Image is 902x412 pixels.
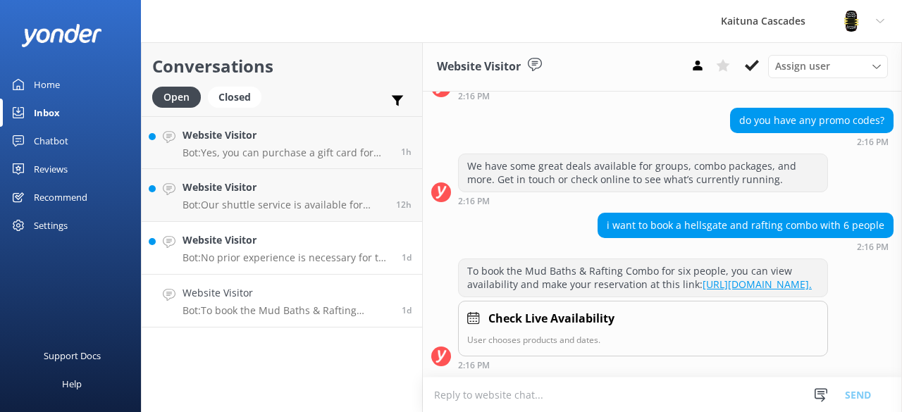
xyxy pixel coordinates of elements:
h4: Website Visitor [183,285,391,301]
div: Help [62,370,82,398]
strong: 2:16 PM [458,92,490,101]
div: Aug 29 2025 02:16pm (UTC +12:00) Pacific/Auckland [458,196,828,206]
h2: Conversations [152,53,412,80]
div: Aug 29 2025 02:16pm (UTC +12:00) Pacific/Auckland [730,137,894,146]
div: Recommend [34,183,87,211]
h3: Website Visitor [437,58,521,76]
div: We have some great deals available for groups, combo packages, and more. Get in touch or check on... [459,154,827,192]
div: Chatbot [34,127,68,155]
p: Bot: To book the Mud Baths & Rafting Combo for six people, you can view availability and make you... [183,304,391,317]
div: Assign User [768,55,888,77]
a: Website VisitorBot:Our shuttle service is available for pick-up and drop-off in central [GEOGRAPH... [142,169,422,222]
div: Settings [34,211,68,239]
h4: Website Visitor [183,127,390,143]
strong: 2:16 PM [857,138,889,146]
p: Bot: No prior experience is necessary for the Kaituna River course. You will be given full and co... [183,251,391,264]
div: do you have any promo codes? [731,108,893,132]
strong: 2:16 PM [458,197,490,206]
h4: Website Visitor [183,232,391,248]
a: Closed [208,89,268,104]
span: Aug 30 2025 09:29pm (UTC +12:00) Pacific/Auckland [396,199,412,211]
div: Reviews [34,155,68,183]
span: Aug 31 2025 08:51am (UTC +12:00) Pacific/Auckland [401,146,412,158]
img: yonder-white-logo.png [21,24,102,47]
span: Aug 29 2025 02:16pm (UTC +12:00) Pacific/Auckland [402,304,412,316]
div: i want to book a hellsgate and rafting combo with 6 people [598,213,893,237]
div: Aug 29 2025 02:16pm (UTC +12:00) Pacific/Auckland [458,360,828,370]
strong: 2:16 PM [857,243,889,251]
img: 802-1755650174.png [841,11,862,32]
div: Closed [208,87,261,108]
h4: Check Live Availability [488,310,614,328]
div: Aug 29 2025 02:16pm (UTC +12:00) Pacific/Auckland [598,242,894,251]
a: [URL][DOMAIN_NAME]. [703,277,812,291]
div: Inbox [34,99,60,127]
span: Assign user [775,58,830,74]
h4: Website Visitor [183,180,385,195]
a: Website VisitorBot:To book the Mud Baths & Rafting Combo for six people, you can view availabilit... [142,275,422,327]
a: Website VisitorBot:Yes, you can purchase a gift card for one of our rafting trips. They can be fo... [142,116,422,169]
span: Aug 29 2025 07:14pm (UTC +12:00) Pacific/Auckland [402,251,412,263]
div: To book the Mud Baths & Rafting Combo for six people, you can view availability and make your res... [459,259,827,296]
p: User chooses products and dates. [467,333,819,347]
strong: 2:16 PM [458,361,490,370]
div: Open [152,87,201,108]
div: Support Docs [44,342,101,370]
a: Website VisitorBot:No prior experience is necessary for the Kaituna River course. You will be giv... [142,222,422,275]
p: Bot: Our shuttle service is available for pick-up and drop-off in central [GEOGRAPHIC_DATA] only.... [183,199,385,211]
p: Bot: Yes, you can purchase a gift card for one of our rafting trips. They can be for a set trip o... [183,146,390,159]
a: Open [152,89,208,104]
div: Aug 29 2025 02:16pm (UTC +12:00) Pacific/Auckland [458,91,828,101]
div: Home [34,70,60,99]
